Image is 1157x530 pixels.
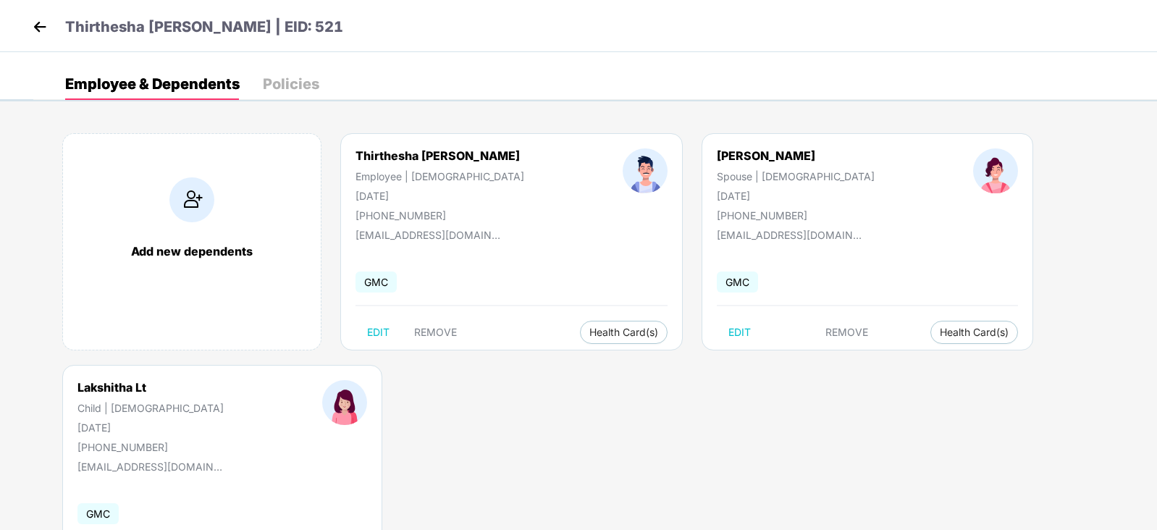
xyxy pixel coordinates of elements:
[77,421,224,434] div: [DATE]
[355,170,524,182] div: Employee | [DEMOGRAPHIC_DATA]
[355,272,397,293] span: GMC
[623,148,668,193] img: profileImage
[65,16,343,38] p: Thirthesha [PERSON_NAME] | EID: 521
[717,209,875,222] div: [PHONE_NUMBER]
[825,327,868,338] span: REMOVE
[355,190,524,202] div: [DATE]
[322,380,367,425] img: profileImage
[263,77,319,91] div: Policies
[29,16,51,38] img: back
[728,327,751,338] span: EDIT
[717,272,758,293] span: GMC
[973,148,1018,193] img: profileImage
[355,229,500,241] div: [EMAIL_ADDRESS][DOMAIN_NAME]
[940,329,1009,336] span: Health Card(s)
[414,327,457,338] span: REMOVE
[169,177,214,222] img: addIcon
[77,503,119,524] span: GMC
[355,148,524,163] div: Thirthesha [PERSON_NAME]
[65,77,240,91] div: Employee & Dependents
[580,321,668,344] button: Health Card(s)
[77,380,224,395] div: Lakshitha Lt
[77,244,306,258] div: Add new dependents
[717,148,875,163] div: [PERSON_NAME]
[367,327,390,338] span: EDIT
[355,209,524,222] div: [PHONE_NUMBER]
[717,170,875,182] div: Spouse | [DEMOGRAPHIC_DATA]
[930,321,1018,344] button: Health Card(s)
[77,460,222,473] div: [EMAIL_ADDRESS][DOMAIN_NAME]
[77,441,224,453] div: [PHONE_NUMBER]
[814,321,880,344] button: REMOVE
[403,321,468,344] button: REMOVE
[77,402,224,414] div: Child | [DEMOGRAPHIC_DATA]
[717,321,762,344] button: EDIT
[589,329,658,336] span: Health Card(s)
[717,229,862,241] div: [EMAIL_ADDRESS][DOMAIN_NAME]
[717,190,875,202] div: [DATE]
[355,321,401,344] button: EDIT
